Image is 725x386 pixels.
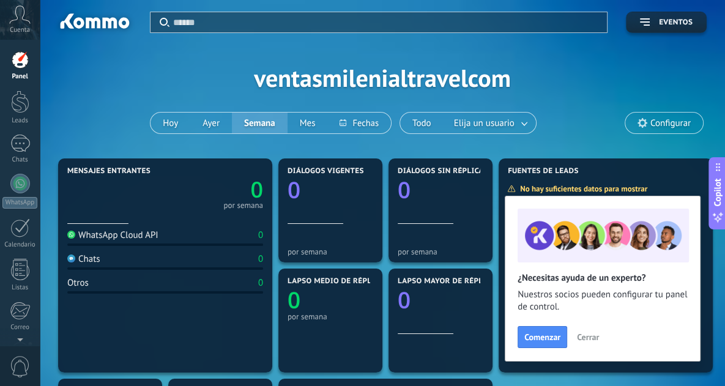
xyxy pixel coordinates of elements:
div: por semana [288,312,373,321]
span: Elija un usuario [452,115,517,132]
div: Otros [67,277,89,289]
div: WhatsApp [2,197,37,209]
div: por semana [288,247,373,256]
text: 0 [398,174,411,205]
span: Lapso mayor de réplica [398,277,495,286]
text: 0 [398,284,411,315]
span: Mensajes entrantes [67,167,151,176]
img: Chats [67,254,75,262]
text: 0 [250,174,263,204]
button: Hoy [151,113,190,133]
button: Semana [232,113,288,133]
span: Comenzar [524,333,560,341]
div: por semana [398,247,483,256]
div: No hay suficientes datos para mostrar [507,184,656,194]
div: Calendario [2,241,38,249]
span: Nuestros socios pueden configurar tu panel de control. [518,289,688,313]
div: 0 [258,253,263,265]
img: WhatsApp Cloud API [67,231,75,239]
span: Copilot [712,178,724,206]
div: WhatsApp Cloud API [67,229,158,241]
button: Elija un usuario [444,113,536,133]
button: Mes [288,113,328,133]
span: Fuentes de leads [508,167,579,176]
div: Listas [2,284,38,292]
span: Diálogos vigentes [288,167,364,176]
button: Cerrar [571,328,604,346]
span: Cerrar [577,333,599,341]
span: Eventos [659,18,693,27]
div: Panel [2,73,38,81]
span: Lapso medio de réplica [288,277,384,286]
text: 0 [288,174,300,205]
div: Leads [2,117,38,125]
text: 0 [288,284,300,315]
div: Chats [2,156,38,164]
a: 0 [165,174,263,204]
span: Diálogos sin réplica [398,167,484,176]
button: Ayer [190,113,232,133]
div: por semana [223,202,263,209]
span: Configurar [650,118,691,128]
button: Todo [400,113,444,133]
div: 0 [258,229,263,241]
button: Comenzar [518,326,567,348]
div: 0 [258,277,263,289]
button: Fechas [327,113,390,133]
h2: ¿Necesitas ayuda de un experto? [518,272,688,284]
div: Chats [67,253,100,265]
button: Eventos [626,12,707,33]
div: Correo [2,324,38,332]
span: Cuenta [10,26,30,34]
